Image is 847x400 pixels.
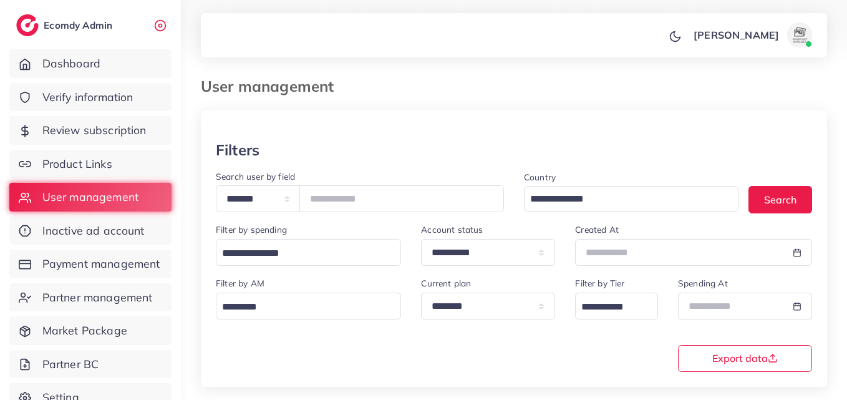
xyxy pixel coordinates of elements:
span: Review subscription [42,122,147,139]
div: Search for option [216,293,401,320]
h2: Ecomdy Admin [44,19,115,31]
a: Product Links [9,150,172,178]
span: Dashboard [42,56,100,72]
a: Inactive ad account [9,217,172,245]
a: Market Package [9,316,172,345]
label: Filter by Tier [575,277,624,290]
img: avatar [787,22,812,47]
a: User management [9,183,172,212]
a: logoEcomdy Admin [16,14,115,36]
span: Partner management [42,290,153,306]
p: [PERSON_NAME] [694,27,779,42]
span: Payment management [42,256,160,272]
label: Spending At [678,277,728,290]
a: Partner management [9,283,172,312]
label: Filter by AM [216,277,264,290]
label: Created At [575,223,619,236]
label: Search user by field [216,170,295,183]
span: User management [42,189,138,205]
label: Current plan [421,277,471,290]
input: Search for option [218,298,385,317]
input: Search for option [218,244,385,263]
span: Market Package [42,323,127,339]
h3: User management [201,77,344,95]
span: Verify information [42,89,133,105]
a: Review subscription [9,116,172,145]
div: Search for option [216,239,401,266]
input: Search for option [577,298,642,317]
button: Export data [678,345,812,372]
label: Account status [421,223,483,236]
a: Dashboard [9,49,172,78]
span: Export data [712,353,778,363]
img: logo [16,14,39,36]
a: Partner BC [9,350,172,379]
label: Country [524,171,556,183]
div: Search for option [575,293,658,320]
a: [PERSON_NAME]avatar [687,22,817,47]
input: Search for option [526,190,722,209]
span: Partner BC [42,356,99,373]
div: Search for option [524,186,738,212]
label: Filter by spending [216,223,287,236]
a: Verify information [9,83,172,112]
button: Search [748,186,812,213]
span: Product Links [42,156,112,172]
span: Inactive ad account [42,223,145,239]
a: Payment management [9,250,172,278]
h3: Filters [216,141,259,159]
